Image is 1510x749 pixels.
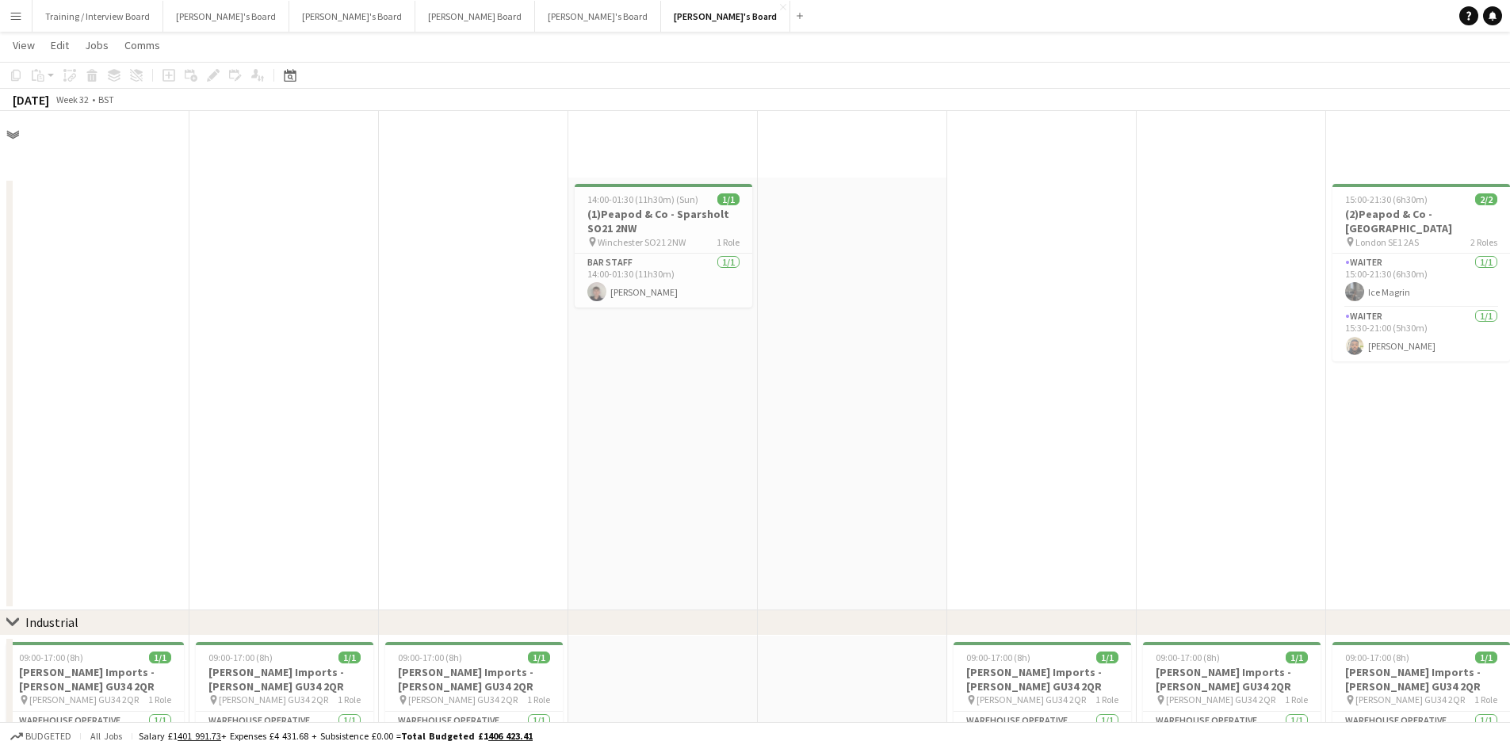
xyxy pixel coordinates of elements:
span: Comms [124,38,160,52]
span: 1/1 [717,193,740,205]
span: [PERSON_NAME] GU34 2QR [1166,694,1275,705]
span: 09:00-17:00 (8h) [208,652,273,663]
span: 1 Role [527,694,550,705]
button: Budgeted [8,728,74,745]
span: [PERSON_NAME] GU34 2QR [408,694,518,705]
h3: (1)Peapod & Co - Sparsholt SO21 2NW [575,207,752,235]
span: Budgeted [25,731,71,742]
span: 09:00-17:00 (8h) [19,652,83,663]
app-job-card: 14:00-01:30 (11h30m) (Sun)1/1(1)Peapod & Co - Sparsholt SO21 2NW Winchester SO21 2NW1 RoleBAR STA... [575,184,752,308]
span: 1/1 [1286,652,1308,663]
span: 1 Role [1474,694,1497,705]
h3: [PERSON_NAME] Imports - [PERSON_NAME] GU34 2QR [1143,665,1321,694]
span: View [13,38,35,52]
span: 1/1 [1475,652,1497,663]
tcxspan: Call 401 991.73 via 3CX [178,730,221,742]
span: London SE1 2AS [1355,236,1419,248]
span: 1 Role [1285,694,1308,705]
h3: [PERSON_NAME] Imports - [PERSON_NAME] GU34 2QR [1332,665,1510,694]
div: Salary £1 + Expenses £4 431.68 + Subsistence £0.00 = [139,730,533,742]
span: 2 Roles [1470,236,1497,248]
span: 1 Role [1095,694,1118,705]
span: 1 Role [717,236,740,248]
span: 09:00-17:00 (8h) [1156,652,1220,663]
span: 15:00-21:30 (6h30m) [1345,193,1428,205]
span: 09:00-17:00 (8h) [398,652,462,663]
app-job-card: 15:00-21:30 (6h30m)2/2(2)Peapod & Co - [GEOGRAPHIC_DATA] London SE1 2AS2 RolesWaiter1/115:00-21:3... [1332,184,1510,361]
span: 1 Role [338,694,361,705]
span: Winchester SO21 2NW [598,236,686,248]
span: 1/1 [528,652,550,663]
span: 1/1 [149,652,171,663]
button: [PERSON_NAME] Board [415,1,535,32]
button: [PERSON_NAME]'s Board [661,1,790,32]
button: Training / Interview Board [32,1,163,32]
app-card-role: Waiter1/115:00-21:30 (6h30m)Ice Magrin [1332,254,1510,308]
span: Jobs [85,38,109,52]
span: [PERSON_NAME] GU34 2QR [977,694,1086,705]
div: [DATE] [13,92,49,108]
span: [PERSON_NAME] GU34 2QR [1355,694,1465,705]
h3: [PERSON_NAME] Imports - [PERSON_NAME] GU34 2QR [6,665,184,694]
span: [PERSON_NAME] GU34 2QR [29,694,139,705]
span: 1/1 [1096,652,1118,663]
tcxspan: Call 406 423.41 via 3CX [488,730,533,742]
div: Industrial [25,614,78,630]
app-card-role: Waiter1/115:30-21:00 (5h30m)[PERSON_NAME] [1332,308,1510,361]
button: [PERSON_NAME]'s Board [289,1,415,32]
button: [PERSON_NAME]'s Board [163,1,289,32]
span: 2/2 [1475,193,1497,205]
span: 09:00-17:00 (8h) [1345,652,1409,663]
a: Comms [118,35,166,55]
div: BST [98,94,114,105]
a: Edit [44,35,75,55]
span: [PERSON_NAME] GU34 2QR [219,694,328,705]
app-card-role: BAR STAFF1/114:00-01:30 (11h30m)[PERSON_NAME] [575,254,752,308]
a: View [6,35,41,55]
span: 1 Role [148,694,171,705]
h3: (2)Peapod & Co - [GEOGRAPHIC_DATA] [1332,207,1510,235]
span: Total Budgeted £1 [401,730,533,742]
a: Jobs [78,35,115,55]
button: [PERSON_NAME]'s Board [535,1,661,32]
span: Edit [51,38,69,52]
span: All jobs [87,730,125,742]
span: Week 32 [52,94,92,105]
h3: [PERSON_NAME] Imports - [PERSON_NAME] GU34 2QR [385,665,563,694]
span: 1/1 [338,652,361,663]
h3: [PERSON_NAME] Imports - [PERSON_NAME] GU34 2QR [954,665,1131,694]
h3: [PERSON_NAME] Imports - [PERSON_NAME] GU34 2QR [196,665,373,694]
span: 14:00-01:30 (11h30m) (Sun) [587,193,698,205]
span: 09:00-17:00 (8h) [966,652,1030,663]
